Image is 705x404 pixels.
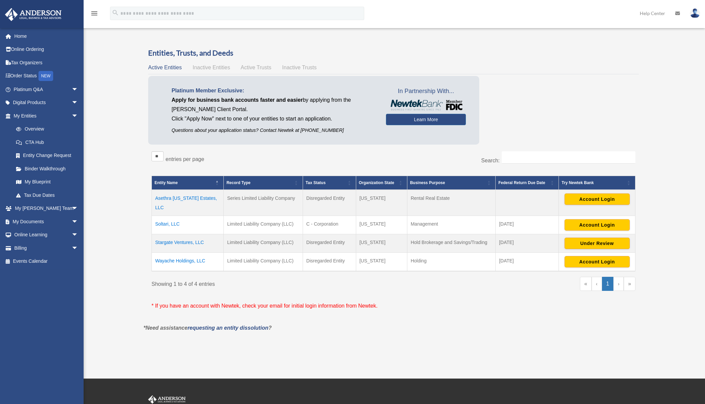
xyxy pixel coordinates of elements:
td: Disregarded Entity [303,253,356,271]
td: Holding [407,253,495,271]
label: entries per page [166,156,204,162]
a: Online Learningarrow_drop_down [5,228,88,242]
i: search [112,9,119,16]
td: Rental Real Estate [407,190,495,216]
a: Home [5,29,88,43]
i: menu [90,9,98,17]
td: [DATE] [496,253,559,271]
span: arrow_drop_down [72,109,85,123]
p: Platinum Member Exclusive: [172,86,376,95]
span: Organization State [359,180,394,185]
a: 1 [602,277,614,291]
td: [DATE] [496,216,559,234]
td: Wayache Holdings, LLC [152,253,224,271]
td: Soltari, LLC [152,216,224,234]
a: CTA Hub [9,136,85,149]
a: Account Login [565,259,630,264]
th: Tax Status: Activate to sort [303,176,356,190]
button: Account Login [565,256,630,267]
td: [DATE] [496,234,559,253]
a: Previous [592,277,602,291]
span: arrow_drop_down [72,202,85,216]
td: Limited Liability Company (LLC) [224,234,303,253]
div: Try Newtek Bank [562,179,625,187]
span: arrow_drop_down [72,83,85,96]
img: User Pic [690,8,700,18]
span: Business Purpose [410,180,445,185]
td: Asethra [US_STATE] Estates, LLC [152,190,224,216]
td: Management [407,216,495,234]
span: In Partnership With... [386,86,466,97]
th: Federal Return Due Date: Activate to sort [496,176,559,190]
a: Tax Organizers [5,56,88,69]
a: Events Calendar [5,255,88,268]
a: Account Login [565,196,630,201]
span: Inactive Trusts [282,65,317,70]
a: Last [624,277,635,291]
a: First [580,277,592,291]
td: [US_STATE] [356,216,407,234]
span: arrow_drop_down [72,96,85,110]
a: My Blueprint [9,175,85,189]
td: C - Corporation [303,216,356,234]
img: NewtekBankLogoSM.png [389,100,463,110]
a: Next [613,277,624,291]
em: *Need assistance ? [143,325,272,331]
a: Learn More [386,114,466,125]
span: Entity Name [155,180,178,185]
td: [US_STATE] [356,253,407,271]
span: Inactive Entities [193,65,230,70]
span: Active Trusts [241,65,272,70]
span: Record Type [226,180,250,185]
a: Online Ordering [5,43,88,56]
span: Tax Status [306,180,326,185]
span: Federal Return Due Date [498,180,545,185]
td: Disregarded Entity [303,190,356,216]
td: Stargate Ventures, LLC [152,234,224,253]
a: My [PERSON_NAME] Teamarrow_drop_down [5,202,88,215]
a: requesting an entity dissolution [188,325,269,331]
a: Tax Due Dates [9,188,85,202]
p: Click "Apply Now" next to one of your entities to start an application. [172,114,376,124]
th: Try Newtek Bank : Activate to sort [559,176,635,190]
a: Billingarrow_drop_down [5,241,88,255]
span: arrow_drop_down [72,228,85,242]
th: Business Purpose: Activate to sort [407,176,495,190]
a: Entity Change Request [9,149,85,162]
img: Anderson Advisors Platinum Portal [147,395,187,404]
th: Organization State: Activate to sort [356,176,407,190]
span: arrow_drop_down [72,215,85,229]
h3: Entities, Trusts, and Deeds [148,48,639,58]
p: by applying from the [PERSON_NAME] Client Portal. [172,95,376,114]
a: Platinum Q&Aarrow_drop_down [5,83,88,96]
td: Series Limited Liability Company [224,190,303,216]
a: My Documentsarrow_drop_down [5,215,88,228]
p: Questions about your application status? Contact Newtek at [PHONE_NUMBER] [172,126,376,135]
a: Overview [9,123,82,136]
div: NEW [38,71,53,81]
button: Under Review [565,238,630,249]
div: Showing 1 to 4 of 4 entries [152,277,389,289]
span: Active Entities [148,65,182,70]
td: Disregarded Entity [303,234,356,253]
a: Order StatusNEW [5,69,88,83]
label: Search: [481,158,500,163]
td: [US_STATE] [356,234,407,253]
a: My Entitiesarrow_drop_down [5,109,85,123]
a: Binder Walkthrough [9,162,85,175]
td: [US_STATE] [356,190,407,216]
td: Hold Brokerage and Savings/Trading [407,234,495,253]
button: Account Login [565,193,630,205]
img: Anderson Advisors Platinum Portal [3,8,64,21]
span: Apply for business bank accounts faster and easier [172,97,303,103]
a: menu [90,12,98,17]
a: Account Login [565,222,630,227]
th: Record Type: Activate to sort [224,176,303,190]
button: Account Login [565,219,630,231]
th: Entity Name: Activate to invert sorting [152,176,224,190]
a: Digital Productsarrow_drop_down [5,96,88,109]
span: arrow_drop_down [72,241,85,255]
td: Limited Liability Company (LLC) [224,253,303,271]
p: * If you have an account with Newtek, check your email for initial login information from Newtek. [152,301,635,311]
